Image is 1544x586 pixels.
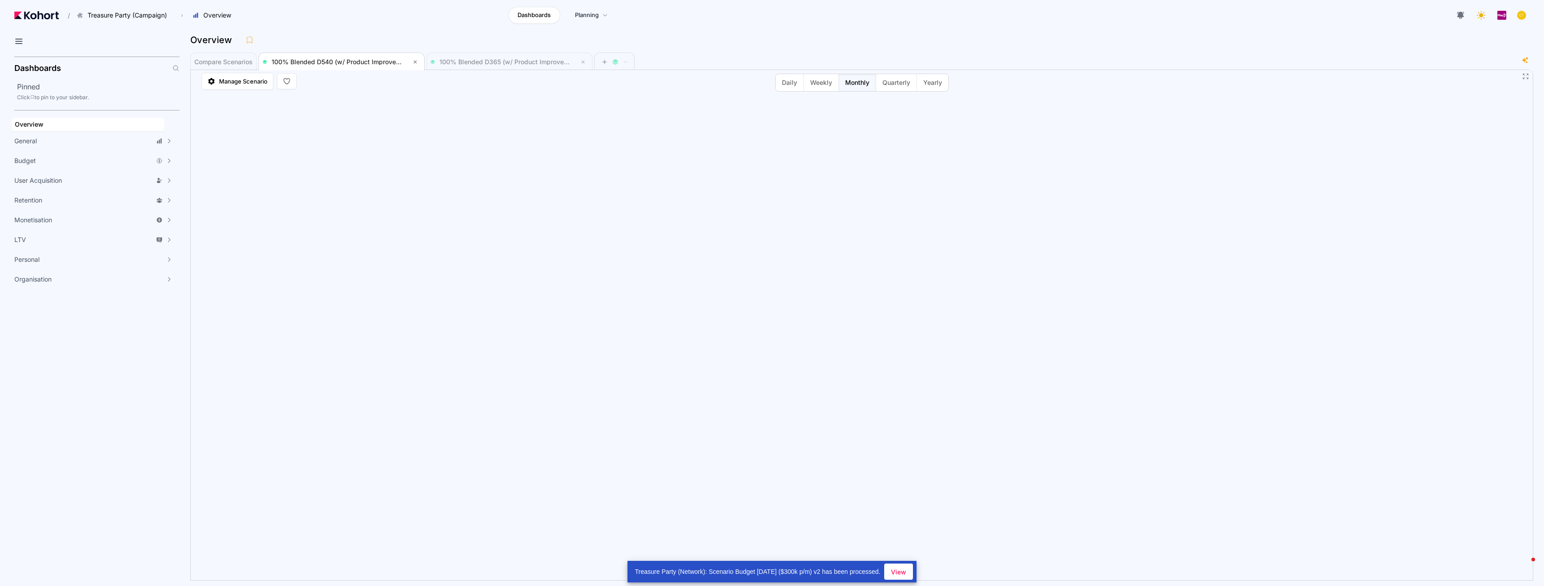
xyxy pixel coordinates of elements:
span: 100% Blended D365 (w/ Product Improvements) [439,58,584,66]
span: Overview [203,11,231,20]
button: Fullscreen [1522,73,1529,80]
button: Weekly [803,74,838,91]
span: User Acquisition [14,176,62,185]
span: Budget [14,156,36,165]
h2: Pinned [17,81,180,92]
img: logo_PlayQ_20230721100321046856.png [1497,11,1506,20]
span: LTV [14,235,26,244]
div: Treasure Party (Network): Scenario Budget [DATE] ($300k p/m) v2 has been processed. [627,561,884,582]
a: Manage Scenario [202,73,273,90]
span: Retention [14,196,42,205]
span: Yearly [923,78,942,87]
div: Click to pin to your sidebar. [17,94,180,101]
button: Overview [188,8,241,23]
button: Daily [776,74,803,91]
h2: Dashboards [14,64,61,72]
span: Quarterly [882,78,910,87]
iframe: Intercom live chat [1513,555,1535,577]
span: / [61,11,70,20]
button: Quarterly [876,74,917,91]
span: Daily [782,78,797,87]
span: 100% Blended D540 (w/ Product Improvements) [272,58,417,66]
span: Personal [14,255,39,264]
a: Overview [12,118,164,131]
span: Manage Scenario [219,77,268,86]
span: Organisation [14,275,52,284]
span: Compare Scenarios [194,59,253,65]
span: Monetisation [14,216,52,225]
img: Kohort logo [14,11,59,19]
button: View [884,564,913,580]
button: Treasure Party (Campaign) [72,8,176,23]
span: Treasure Party (Campaign) [88,11,167,20]
button: Monthly [838,74,876,91]
span: View [891,567,906,577]
span: Planning [575,11,599,20]
span: › [179,12,185,19]
span: Overview [15,120,44,128]
span: Dashboards [518,11,551,20]
span: Monthly [845,78,869,87]
a: Planning [566,7,617,24]
span: Weekly [810,78,832,87]
span: General [14,137,37,145]
h3: Overview [190,35,237,44]
button: Yearly [917,74,948,91]
a: Dashboards [509,7,560,24]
